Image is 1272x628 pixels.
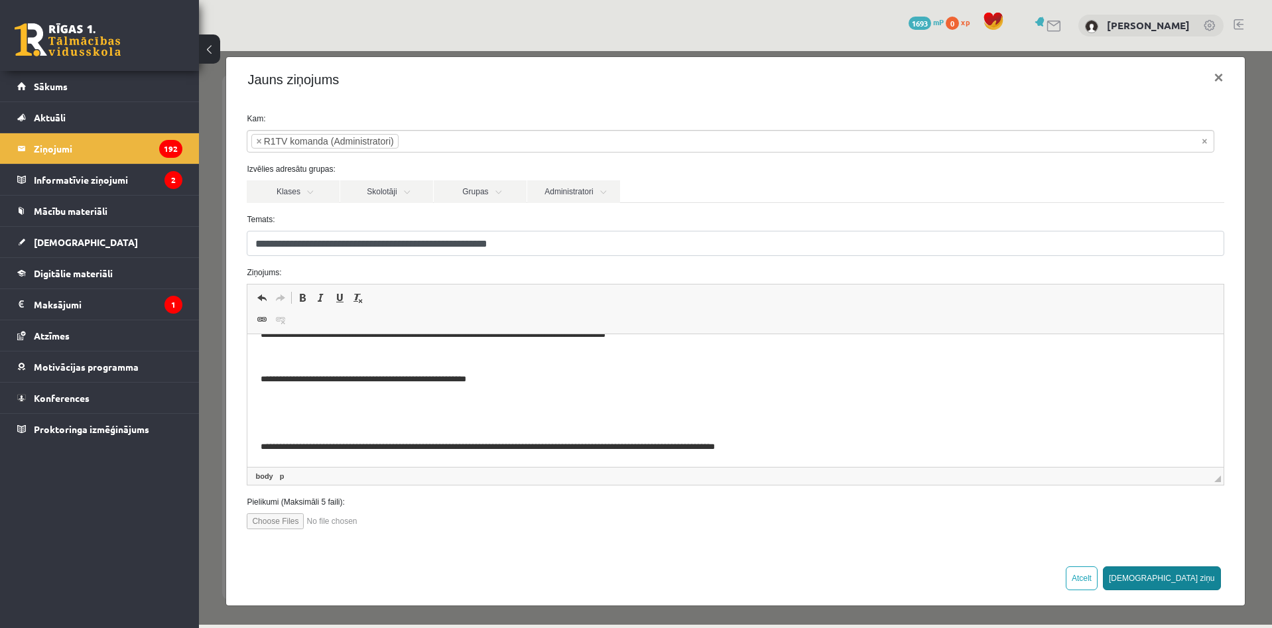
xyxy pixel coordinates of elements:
span: Konferences [34,392,90,404]
button: Atcelt [867,515,899,539]
a: Klases [48,129,141,152]
a: body element [54,419,76,431]
a: 1693 mP [909,17,944,27]
img: Markuss Popkovs [1085,20,1098,33]
a: Proktoringa izmēģinājums [17,414,182,444]
a: Skolotāji [141,129,234,152]
span: Motivācijas programma [34,361,139,373]
legend: Maksājumi [34,289,182,320]
span: Aktuāli [34,111,66,123]
span: Resize [1015,424,1022,431]
label: Ziņojums: [38,216,1035,227]
a: Link (Ctrl+K) [54,260,72,277]
a: Aktuāli [17,102,182,133]
a: 0 xp [946,17,976,27]
span: mP [933,17,944,27]
i: 192 [159,140,182,158]
a: Atzīmes [17,320,182,351]
li: R1TV komanda (Administratori) [52,83,199,97]
a: Administratori [328,129,421,152]
a: Italic (Ctrl+I) [113,238,131,255]
a: Informatīvie ziņojumi2 [17,164,182,195]
span: Digitālie materiāli [34,267,113,279]
a: [DEMOGRAPHIC_DATA] [17,227,182,257]
span: Atzīmes [34,330,70,342]
a: Ziņojumi192 [17,133,182,164]
a: Unlink [72,260,91,277]
a: Bold (Ctrl+B) [94,238,113,255]
a: Sākums [17,71,182,101]
span: Proktoringa izmēģinājums [34,423,149,435]
a: Remove Format [150,238,168,255]
legend: Ziņojumi [34,133,182,164]
a: Digitālie materiāli [17,258,182,288]
span: Mācību materiāli [34,205,107,217]
legend: Informatīvie ziņojumi [34,164,182,195]
a: Grupas [235,129,328,152]
a: Rīgas 1. Tālmācības vidusskola [15,23,121,56]
iframe: Editor, wiswyg-editor-47364029086000-1756825966-356 [48,283,1024,416]
span: [DEMOGRAPHIC_DATA] [34,236,138,248]
a: Konferences [17,383,182,413]
a: [PERSON_NAME] [1107,19,1190,32]
a: Undo (Ctrl+Z) [54,238,72,255]
span: 1693 [909,17,931,30]
a: Underline (Ctrl+U) [131,238,150,255]
i: 1 [164,296,182,314]
button: [DEMOGRAPHIC_DATA] ziņu [904,515,1022,539]
a: Maksājumi1 [17,289,182,320]
label: Izvēlies adresātu grupas: [38,112,1035,124]
label: Kam: [38,62,1035,74]
span: Sākums [34,80,68,92]
label: Temats: [38,162,1035,174]
span: Noņemt visus vienumus [1003,84,1008,97]
a: Redo (Ctrl+Y) [72,238,91,255]
button: × [1005,8,1035,45]
a: Motivācijas programma [17,351,182,382]
i: 2 [164,171,182,189]
span: × [57,84,62,97]
h4: Jauns ziņojums [48,19,140,38]
span: 0 [946,17,959,30]
a: p element [78,419,88,431]
span: xp [961,17,970,27]
label: Pielikumi (Maksimāli 5 faili): [38,445,1035,457]
a: Mācību materiāli [17,196,182,226]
